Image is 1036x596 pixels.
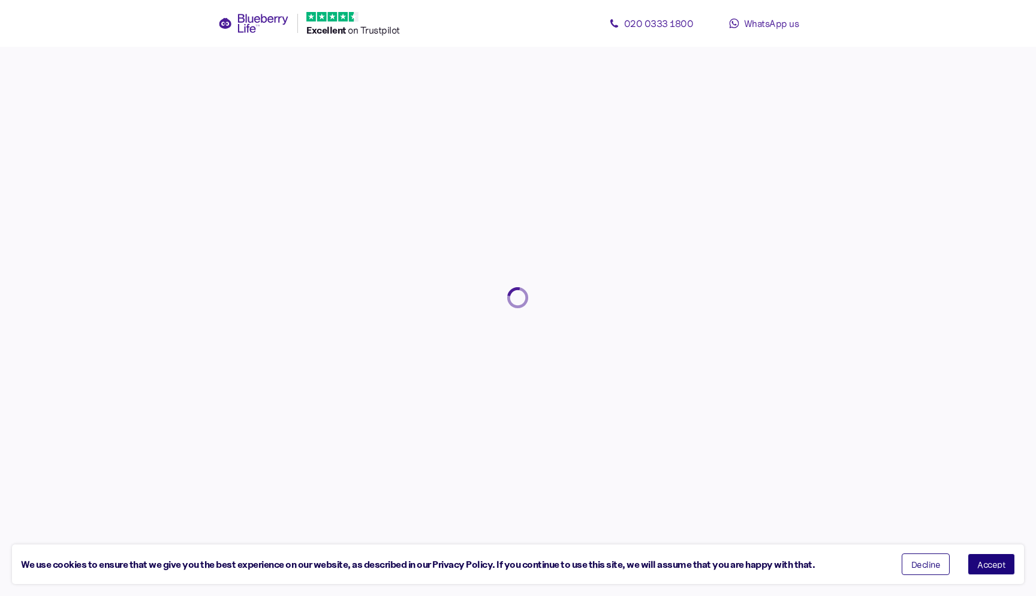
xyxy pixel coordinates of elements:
button: Accept cookies [968,553,1015,575]
span: Decline [911,560,941,568]
div: We use cookies to ensure that we give you the best experience on our website, as described in our... [21,557,884,572]
span: Excellent ️ [306,24,348,36]
span: WhatsApp us [744,17,799,29]
span: 020 0333 1800 [624,17,694,29]
a: 020 0333 1800 [597,11,705,35]
button: Decline cookies [902,553,950,575]
a: WhatsApp us [710,11,818,35]
span: on Trustpilot [348,24,400,36]
span: Accept [977,560,1005,568]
